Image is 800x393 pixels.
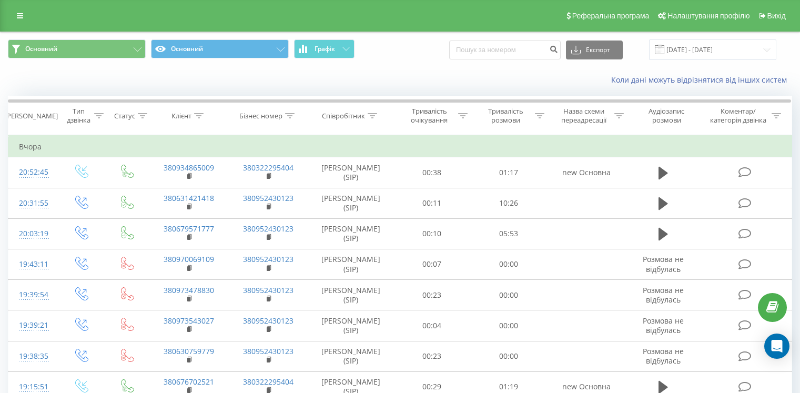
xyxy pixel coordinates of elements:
[25,45,57,53] span: Основний
[171,112,191,120] div: Клієнт
[394,218,470,249] td: 00:10
[308,341,394,371] td: [PERSON_NAME] (SIP)
[308,188,394,218] td: [PERSON_NAME] (SIP)
[394,188,470,218] td: 00:11
[19,346,47,367] div: 19:38:35
[403,107,456,125] div: Тривалість очікування
[114,112,135,120] div: Статус
[243,377,293,387] a: 380322295404
[643,346,684,366] span: Розмова не відбулась
[322,112,365,120] div: Співробітник
[470,188,546,218] td: 10:26
[19,193,47,214] div: 20:31:55
[164,163,214,173] a: 380934865009
[470,310,546,341] td: 00:00
[243,285,293,295] a: 380952430123
[243,224,293,234] a: 380952430123
[470,218,546,249] td: 05:53
[449,41,561,59] input: Пошук за номером
[243,254,293,264] a: 380952430123
[164,285,214,295] a: 380973478830
[8,39,146,58] button: Основний
[572,12,650,20] span: Реферальна програма
[394,280,470,310] td: 00:23
[5,112,58,120] div: [PERSON_NAME]
[636,107,697,125] div: Аудіозапис розмови
[164,316,214,326] a: 380973543027
[667,12,750,20] span: Налаштування профілю
[164,254,214,264] a: 380970069109
[394,310,470,341] td: 00:04
[308,280,394,310] td: [PERSON_NAME] (SIP)
[556,107,612,125] div: Назва схеми переадресації
[294,39,355,58] button: Графік
[394,341,470,371] td: 00:23
[767,12,786,20] span: Вихід
[480,107,532,125] div: Тривалість розмови
[66,107,91,125] div: Тип дзвінка
[19,285,47,305] div: 19:39:54
[243,316,293,326] a: 380952430123
[308,310,394,341] td: [PERSON_NAME] (SIP)
[239,112,282,120] div: Бізнес номер
[707,107,769,125] div: Коментар/категорія дзвінка
[19,254,47,275] div: 19:43:11
[308,218,394,249] td: [PERSON_NAME] (SIP)
[243,346,293,356] a: 380952430123
[243,193,293,203] a: 380952430123
[315,45,335,53] span: Графік
[19,162,47,183] div: 20:52:45
[611,75,792,85] a: Коли дані можуть відрізнятися вiд інших систем
[164,346,214,356] a: 380630759779
[394,157,470,188] td: 00:38
[546,157,626,188] td: new Основна
[243,163,293,173] a: 380322295404
[643,254,684,274] span: Розмова не відбулась
[19,315,47,336] div: 19:39:21
[470,157,546,188] td: 01:17
[164,193,214,203] a: 380631421418
[470,249,546,279] td: 00:00
[151,39,289,58] button: Основний
[470,280,546,310] td: 00:00
[566,41,623,59] button: Експорт
[764,334,789,359] div: Open Intercom Messenger
[8,136,792,157] td: Вчора
[643,316,684,335] span: Розмова не відбулась
[19,224,47,244] div: 20:03:19
[308,157,394,188] td: [PERSON_NAME] (SIP)
[470,341,546,371] td: 00:00
[308,249,394,279] td: [PERSON_NAME] (SIP)
[643,285,684,305] span: Розмова не відбулась
[164,377,214,387] a: 380676702521
[164,224,214,234] a: 380679571777
[394,249,470,279] td: 00:07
